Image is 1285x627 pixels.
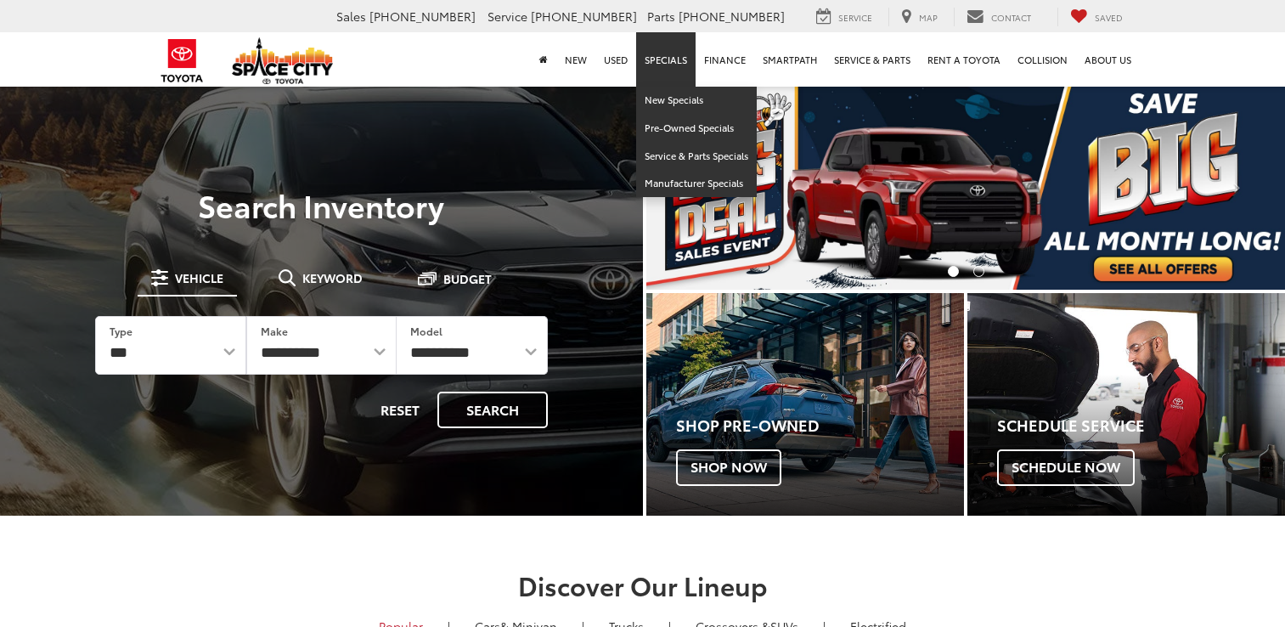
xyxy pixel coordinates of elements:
span: Contact [991,11,1031,24]
a: Contact [954,8,1044,26]
label: Type [110,324,132,338]
span: Sales [336,8,366,25]
a: New [556,32,595,87]
h4: Shop Pre-Owned [676,417,964,434]
span: [PHONE_NUMBER] [369,8,476,25]
span: Parts [647,8,675,25]
span: Vehicle [175,272,223,284]
a: My Saved Vehicles [1057,8,1136,26]
a: SmartPath [754,32,826,87]
button: Click to view next picture. [1189,119,1285,256]
a: Shop Pre-Owned Shop Now [646,293,964,516]
li: Go to slide number 1. [948,266,959,277]
span: [PHONE_NUMBER] [679,8,785,25]
h4: Schedule Service [997,417,1285,434]
span: Saved [1095,11,1123,24]
a: Rent a Toyota [919,32,1009,87]
a: Finance [696,32,754,87]
a: Map [888,8,950,26]
button: Reset [366,392,434,428]
span: Keyword [302,272,363,284]
a: Specials [636,32,696,87]
button: Search [437,392,548,428]
span: Schedule Now [997,449,1135,485]
span: [PHONE_NUMBER] [531,8,637,25]
span: Service [838,11,872,24]
a: Home [531,32,556,87]
a: Service [803,8,885,26]
label: Model [410,324,442,338]
h2: Discover Our Lineup [44,571,1242,599]
li: Go to slide number 2. [973,266,984,277]
a: Manufacturer Specials [636,170,757,197]
h3: Search Inventory [71,188,572,222]
img: Space City Toyota [232,37,334,84]
a: Schedule Service Schedule Now [967,293,1285,516]
span: Budget [443,273,492,285]
span: Shop Now [676,449,781,485]
a: Collision [1009,32,1076,87]
label: Make [261,324,288,338]
a: New Specials [636,87,757,115]
div: Toyota [967,293,1285,516]
img: Toyota [150,33,214,88]
a: Used [595,32,636,87]
a: Pre-Owned Specials [636,115,757,143]
a: Service & Parts [826,32,919,87]
a: Service & Parts Specials [636,143,757,171]
a: About Us [1076,32,1140,87]
span: Service [488,8,527,25]
span: Map [919,11,938,24]
div: Toyota [646,293,964,516]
